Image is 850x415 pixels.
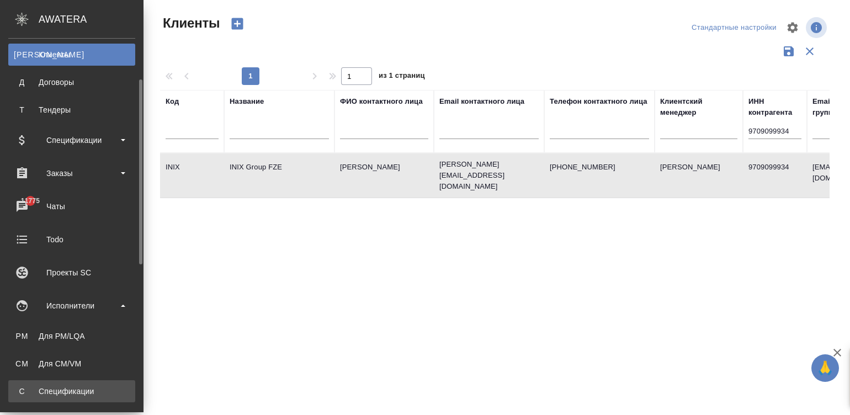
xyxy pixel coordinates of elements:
[230,96,264,107] div: Название
[8,231,135,248] div: Todo
[14,386,130,397] div: Спецификации
[660,96,737,118] div: Клиентский менеджер
[778,41,799,62] button: Сохранить фильтры
[8,44,135,66] a: [PERSON_NAME]Клиенты
[550,96,647,107] div: Телефон контактного лица
[806,17,829,38] span: Посмотреть информацию
[224,156,334,195] td: INIX Group FZE
[8,325,135,347] a: PMДля PM/LQA
[340,96,423,107] div: ФИО контактного лица
[14,358,130,369] div: Для CM/VM
[14,331,130,342] div: Для PM/LQA
[14,104,130,115] div: Тендеры
[439,96,524,107] div: Email контактного лица
[8,297,135,314] div: Исполнители
[8,198,135,215] div: Чаты
[14,195,46,206] span: 11775
[779,14,806,41] span: Настроить таблицу
[8,264,135,281] div: Проекты SC
[334,156,434,195] td: [PERSON_NAME]
[689,19,779,36] div: split button
[8,165,135,182] div: Заказы
[743,156,807,195] td: 9709099934
[14,49,130,60] div: Клиенты
[655,156,743,195] td: [PERSON_NAME]
[550,162,649,173] p: [PHONE_NUMBER]
[8,132,135,148] div: Спецификации
[379,69,425,85] span: из 1 страниц
[799,41,820,62] button: Сбросить фильтры
[14,77,130,88] div: Договоры
[3,193,141,220] a: 11775Чаты
[166,96,179,107] div: Код
[8,353,135,375] a: CMДля CM/VM
[160,156,224,195] td: INIX
[439,159,539,192] p: [PERSON_NAME][EMAIL_ADDRESS][DOMAIN_NAME]
[39,8,144,30] div: AWATERA
[8,71,135,93] a: ДДоговоры
[224,14,251,33] button: Создать
[8,99,135,121] a: ТТендеры
[160,14,220,32] span: Клиенты
[748,96,801,118] div: ИНН контрагента
[3,259,141,286] a: Проекты SC
[3,226,141,253] a: Todo
[8,380,135,402] a: ССпецификации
